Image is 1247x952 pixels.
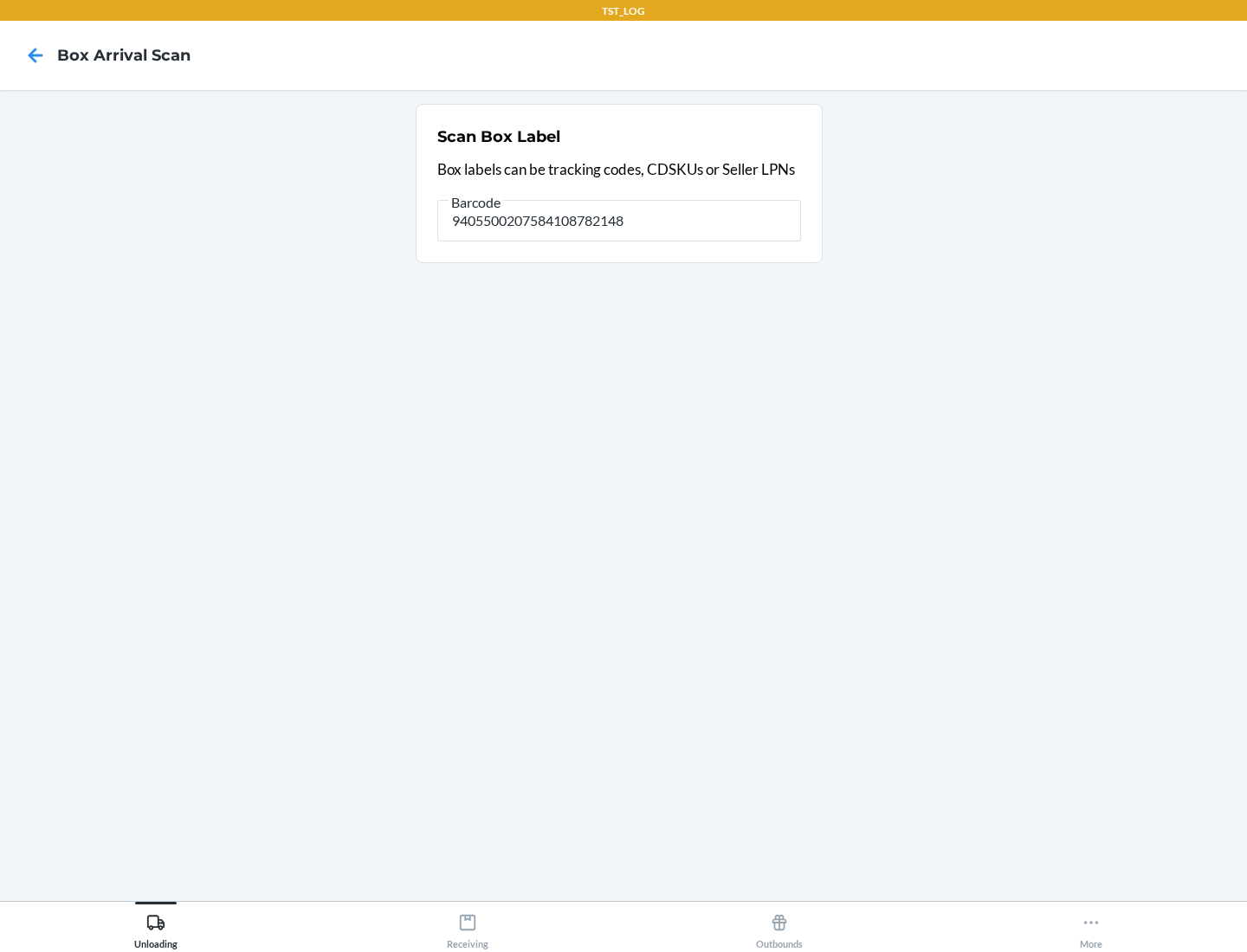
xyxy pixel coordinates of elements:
[623,902,935,949] button: Outbounds
[1080,906,1102,949] div: More
[756,906,803,949] div: Outbounds
[312,902,623,949] button: Receiving
[602,3,645,19] p: TST_LOG
[437,125,560,148] h2: Scan Box Label
[447,906,488,949] div: Receiving
[134,906,178,949] div: Unloading
[437,158,801,181] p: Box labels can be tracking codes, CDSKUs or Seller LPNs
[935,902,1247,949] button: More
[449,194,503,211] span: Barcode
[57,44,191,67] h4: Box Arrival Scan
[437,200,801,241] input: Barcode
